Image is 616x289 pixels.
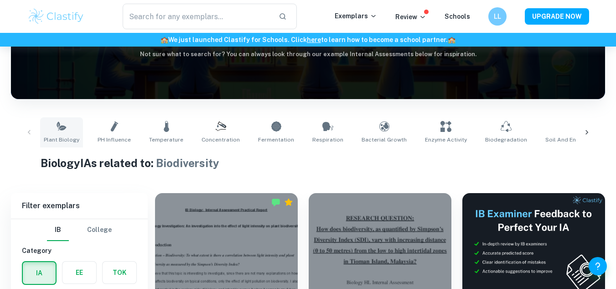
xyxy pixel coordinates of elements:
[258,136,294,144] span: Fermentation
[335,11,377,21] p: Exemplars
[395,12,426,22] p: Review
[87,219,112,241] button: College
[271,198,280,207] img: Marked
[22,246,137,256] h6: Category
[425,136,467,144] span: Enzyme Activity
[103,262,136,284] button: TOK
[284,198,293,207] div: Premium
[11,193,148,219] h6: Filter exemplars
[448,36,456,43] span: 🏫
[47,219,112,241] div: Filter type choice
[62,262,96,284] button: EE
[98,136,131,144] span: pH Influence
[44,136,79,144] span: Plant Biology
[41,155,575,171] h1: Biology IAs related to:
[47,219,69,241] button: IB
[492,11,502,21] h6: LL
[23,262,56,284] button: IA
[11,50,605,59] h6: Not sure what to search for? You can always look through our example Internal Assessments below f...
[123,4,272,29] input: Search for any exemplars...
[488,7,507,26] button: LL
[27,7,85,26] img: Clastify logo
[312,136,343,144] span: Respiration
[307,36,321,43] a: here
[2,35,614,45] h6: We just launched Clastify for Schools. Click to learn how to become a school partner.
[202,136,240,144] span: Concentration
[156,157,219,169] span: Biodiversity
[525,8,589,25] button: UPGRADE NOW
[485,136,527,144] span: Biodegradation
[160,36,168,43] span: 🏫
[149,136,183,144] span: Temperature
[445,13,470,20] a: Schools
[362,136,407,144] span: Bacterial Growth
[589,257,607,275] button: Help and Feedback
